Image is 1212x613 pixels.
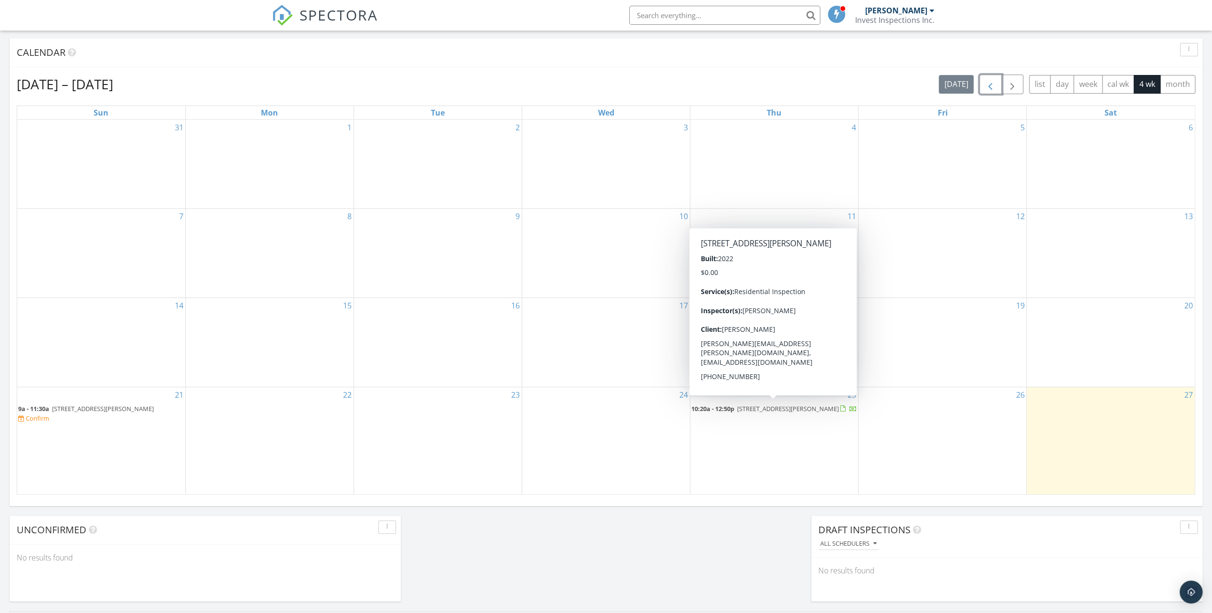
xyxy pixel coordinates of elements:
a: Monday [259,106,280,119]
div: Invest Inspections Inc. [855,15,934,25]
td: Go to September 2, 2025 [354,120,522,209]
a: 9a - 11:30a [STREET_ADDRESS][PERSON_NAME] [18,404,154,413]
button: Next [1001,74,1024,94]
a: Go to September 16, 2025 [509,298,522,313]
button: All schedulers [818,538,879,550]
button: 4 wk [1134,75,1160,94]
td: Go to September 18, 2025 [690,297,858,387]
a: Go to September 20, 2025 [1182,298,1195,313]
td: Go to September 1, 2025 [185,120,354,209]
button: list [1029,75,1051,94]
a: Go to September 27, 2025 [1182,387,1195,402]
td: Go to September 22, 2025 [185,387,354,495]
td: Go to September 19, 2025 [858,297,1027,387]
a: Go to September 23, 2025 [509,387,522,402]
a: Go to September 5, 2025 [1018,120,1026,135]
div: [PERSON_NAME] [865,6,927,15]
button: month [1160,75,1195,94]
a: Go to September 2, 2025 [514,120,522,135]
a: Tuesday [429,106,447,119]
span: SPECTORA [300,5,378,25]
a: Saturday [1103,106,1119,119]
a: Go to September 15, 2025 [341,298,354,313]
a: Go to September 3, 2025 [682,120,690,135]
td: Go to September 14, 2025 [17,297,185,387]
span: [STREET_ADDRESS][PERSON_NAME] [52,404,154,413]
td: Go to September 13, 2025 [1027,208,1195,297]
td: Go to September 11, 2025 [690,208,858,297]
span: [STREET_ADDRESS][PERSON_NAME] [737,404,839,413]
span: Calendar [17,46,65,59]
td: Go to September 21, 2025 [17,387,185,495]
button: cal wk [1102,75,1135,94]
a: Go to September 21, 2025 [173,387,185,402]
button: Previous [979,74,1002,94]
a: Go to September 6, 2025 [1187,120,1195,135]
a: Go to September 19, 2025 [1014,298,1026,313]
a: 9a - 11:30a [STREET_ADDRESS][PERSON_NAME] Confirm [18,403,184,424]
td: Go to September 4, 2025 [690,120,858,209]
td: Go to September 15, 2025 [185,297,354,387]
a: Sunday [92,106,110,119]
td: Go to September 25, 2025 [690,387,858,495]
button: [DATE] [939,75,974,94]
a: Go to September 10, 2025 [677,209,690,224]
div: Confirm [26,414,49,422]
div: All schedulers [820,540,877,547]
td: Go to September 12, 2025 [858,208,1027,297]
a: Go to September 7, 2025 [177,209,185,224]
td: Go to September 10, 2025 [522,208,690,297]
td: Go to September 7, 2025 [17,208,185,297]
td: Go to September 6, 2025 [1027,120,1195,209]
a: Go to September 4, 2025 [850,120,858,135]
button: week [1073,75,1103,94]
td: Go to September 3, 2025 [522,120,690,209]
a: Go to September 22, 2025 [341,387,354,402]
span: Draft Inspections [818,523,911,536]
a: 10:20a - 12:50p [STREET_ADDRESS][PERSON_NAME] [691,404,857,413]
a: Go to September 1, 2025 [345,120,354,135]
a: Go to August 31, 2025 [173,120,185,135]
td: Go to September 20, 2025 [1027,297,1195,387]
a: Go to September 14, 2025 [173,298,185,313]
h2: [DATE] – [DATE] [17,74,113,94]
a: Go to September 12, 2025 [1014,209,1026,224]
span: 9a - 11:30a [18,404,49,413]
td: Go to September 8, 2025 [185,208,354,297]
a: Thursday [765,106,783,119]
a: Go to September 11, 2025 [846,209,858,224]
td: Go to September 5, 2025 [858,120,1027,209]
div: No results found [10,545,401,571]
a: Go to September 18, 2025 [846,298,858,313]
button: day [1050,75,1074,94]
div: No results found [811,558,1202,583]
td: Go to September 23, 2025 [354,387,522,495]
td: Go to September 24, 2025 [522,387,690,495]
a: Go to September 26, 2025 [1014,387,1026,402]
td: Go to August 31, 2025 [17,120,185,209]
td: Go to September 9, 2025 [354,208,522,297]
a: SPECTORA [272,13,378,33]
a: 10:20a - 12:50p [STREET_ADDRESS][PERSON_NAME] [691,403,857,415]
td: Go to September 17, 2025 [522,297,690,387]
div: Open Intercom Messenger [1180,581,1202,603]
a: Go to September 24, 2025 [677,387,690,402]
a: Go to September 13, 2025 [1182,209,1195,224]
a: Confirm [18,414,49,423]
a: Wednesday [596,106,616,119]
img: The Best Home Inspection Software - Spectora [272,5,293,26]
input: Search everything... [629,6,820,25]
span: 10:20a - 12:50p [691,404,734,413]
a: Go to September 8, 2025 [345,209,354,224]
td: Go to September 16, 2025 [354,297,522,387]
a: Go to September 17, 2025 [677,298,690,313]
a: Go to September 25, 2025 [846,387,858,402]
span: Unconfirmed [17,523,86,536]
td: Go to September 27, 2025 [1027,387,1195,495]
td: Go to September 26, 2025 [858,387,1027,495]
a: Go to September 9, 2025 [514,209,522,224]
a: Friday [935,106,949,119]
